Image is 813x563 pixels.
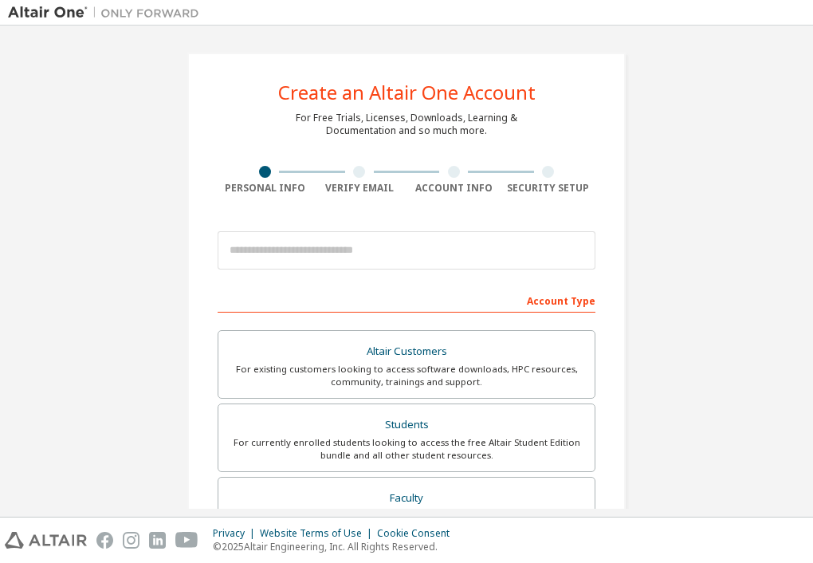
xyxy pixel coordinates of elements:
[228,436,585,462] div: For currently enrolled students looking to access the free Altair Student Edition bundle and all ...
[96,532,113,549] img: facebook.svg
[296,112,517,137] div: For Free Trials, Licenses, Downloads, Learning & Documentation and so much more.
[8,5,207,21] img: Altair One
[213,527,260,540] div: Privacy
[5,532,87,549] img: altair_logo.svg
[312,182,407,195] div: Verify Email
[213,540,459,553] p: © 2025 Altair Engineering, Inc. All Rights Reserved.
[228,414,585,436] div: Students
[228,363,585,388] div: For existing customers looking to access software downloads, HPC resources, community, trainings ...
[218,182,312,195] div: Personal Info
[175,532,198,549] img: youtube.svg
[278,83,536,102] div: Create an Altair One Account
[228,341,585,363] div: Altair Customers
[228,487,585,510] div: Faculty
[260,527,377,540] div: Website Terms of Use
[501,182,596,195] div: Security Setup
[406,182,501,195] div: Account Info
[123,532,139,549] img: instagram.svg
[377,527,459,540] div: Cookie Consent
[218,287,595,313] div: Account Type
[149,532,166,549] img: linkedin.svg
